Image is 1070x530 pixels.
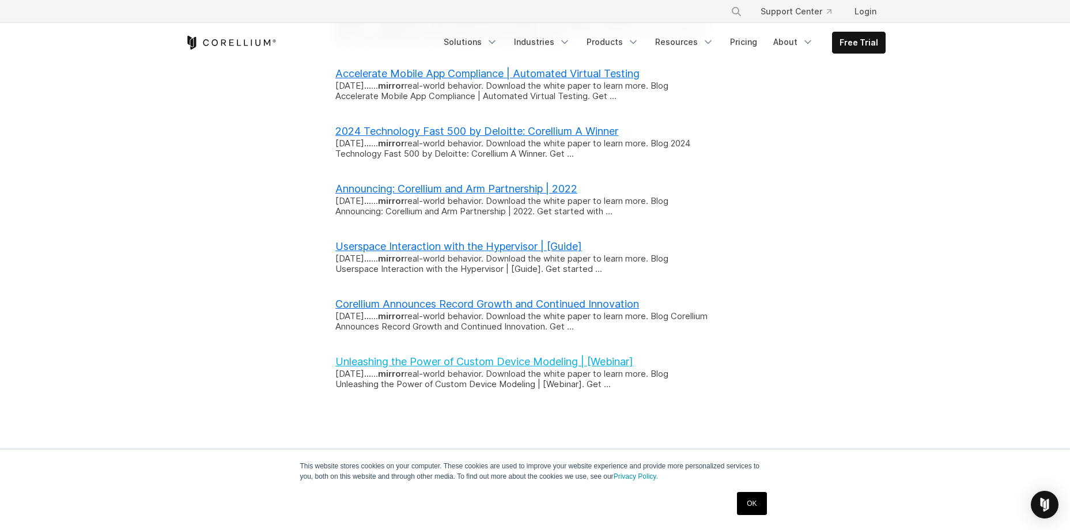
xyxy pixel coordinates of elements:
[378,253,404,264] b: mirror
[737,492,766,515] a: OK
[580,32,646,52] a: Products
[335,138,710,160] div: [DATE] ... real-world behavior. Download the white paper to learn more. Blog 2024 Technology Fast...
[437,32,886,54] div: Navigation Menu
[364,80,371,91] b: ...
[378,195,404,206] b: mirror
[364,138,371,149] b: ...
[378,311,404,321] b: mirror
[335,183,577,195] a: Announcing: Corellium and Arm Partnership | 2022
[378,138,404,149] b: mirror
[335,298,639,310] a: Corellium Announces Record Growth and Continued Innovation
[507,32,577,52] a: Industries
[378,368,404,379] b: mirror
[766,32,821,52] a: About
[364,368,371,379] b: ...
[300,461,770,482] p: This website stores cookies on your computer. These cookies are used to improve your website expe...
[335,125,618,137] a: 2024 Technology Fast 500 by Deloitte: Corellium A Winner
[335,240,582,252] a: Userspace Interaction with the Hypervisor | [Guide]
[717,1,886,22] div: Navigation Menu
[364,195,371,206] b: ...
[364,311,371,321] b: ...
[364,253,371,264] b: ...
[335,355,633,368] a: Unleashing the Power of Custom Device Modeling | [Webinar]
[845,1,886,22] a: Login
[614,472,658,480] a: Privacy Policy.
[335,196,710,218] div: [DATE] ... real-world behavior. Download the white paper to learn more. Blog Announcing: Corelliu...
[335,311,710,333] div: [DATE] ... real-world behavior. Download the white paper to learn more. Blog Corellium Announces ...
[1031,491,1058,518] div: Open Intercom Messenger
[335,253,710,275] div: [DATE] ... real-world behavior. Download the white paper to learn more. Blog Userspace Interactio...
[335,369,710,391] div: [DATE] ... real-world behavior. Download the white paper to learn more. Blog Unleashing the Power...
[335,81,710,103] div: [DATE] ... real-world behavior. Download the white paper to learn more. Blog Accelerate Mobile Ap...
[378,80,404,91] b: mirror
[335,67,640,79] a: Accelerate Mobile App Compliance | Automated Virtual Testing
[723,32,764,52] a: Pricing
[185,36,277,50] a: Corellium Home
[648,32,721,52] a: Resources
[726,1,747,22] button: Search
[751,1,841,22] a: Support Center
[437,32,505,52] a: Solutions
[833,32,885,53] a: Free Trial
